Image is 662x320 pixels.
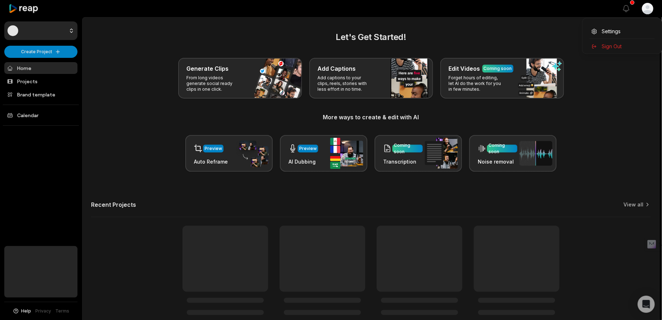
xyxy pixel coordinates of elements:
p: Add captions to your clips, reels, stories with less effort in no time. [318,75,373,92]
h3: More ways to create & edit with AI [91,113,651,121]
div: Coming soon [484,65,512,72]
div: Preview [299,145,317,152]
span: Settings [602,27,621,35]
div: Coming soon [488,142,516,155]
h3: AI Dubbing [289,158,318,165]
h3: Add Captions [318,64,356,73]
a: Calendar [4,109,77,121]
a: Privacy [36,308,51,314]
a: Projects [4,75,77,87]
h3: Edit Videos [449,64,480,73]
h3: Auto Reframe [194,158,228,165]
h3: Transcription [383,158,423,165]
span: Sign Out [602,42,622,50]
img: transcription.png [425,138,458,169]
h2: Recent Projects [91,201,136,208]
p: From long videos generate social ready clips in one click. [187,75,242,92]
a: Brand template [4,89,77,100]
p: Forget hours of editing, let AI do the work for you in few minutes. [449,75,504,92]
div: Open Intercom Messenger [638,296,655,313]
div: Coming soon [394,142,421,155]
a: View all [624,201,644,208]
h3: Generate Clips [187,64,229,73]
img: ai_dubbing.png [330,138,363,169]
div: Preview [205,145,222,152]
a: Home [4,62,77,74]
img: auto_reframe.png [236,140,269,167]
span: Help [21,308,31,314]
a: Terms [56,308,70,314]
button: Create Project [4,46,77,58]
h3: Noise removal [478,158,517,165]
h2: Let's Get Started! [91,31,651,44]
img: noise_removal.png [520,141,552,166]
